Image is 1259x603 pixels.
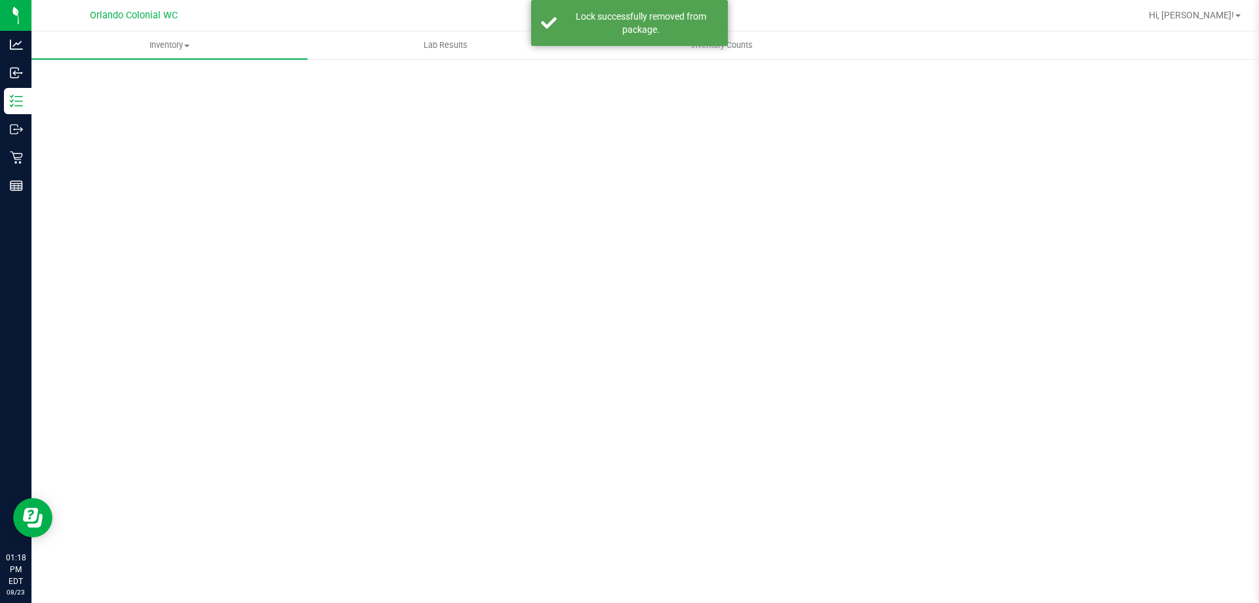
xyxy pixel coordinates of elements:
[90,10,178,21] span: Orlando Colonial WC
[406,39,485,51] span: Lab Results
[564,10,718,36] div: Lock successfully removed from package.
[31,39,308,51] span: Inventory
[6,587,26,597] p: 08/23
[31,31,308,59] a: Inventory
[13,498,52,537] iframe: Resource center
[10,151,23,164] inline-svg: Retail
[10,123,23,136] inline-svg: Outbound
[10,66,23,79] inline-svg: Inbound
[308,31,584,59] a: Lab Results
[10,179,23,192] inline-svg: Reports
[10,38,23,51] inline-svg: Analytics
[10,94,23,108] inline-svg: Inventory
[1149,10,1234,20] span: Hi, [PERSON_NAME]!
[6,552,26,587] p: 01:18 PM EDT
